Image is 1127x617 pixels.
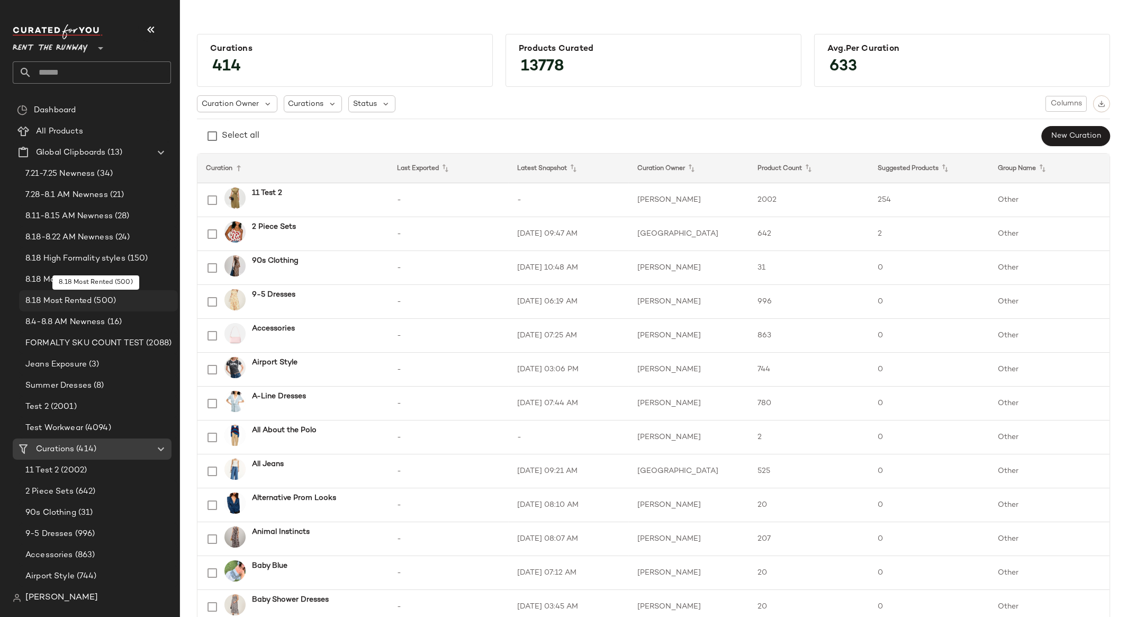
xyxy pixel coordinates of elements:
span: Global Clipboards [36,147,105,159]
td: 642 [749,217,869,251]
b: 90s Clothing [252,255,299,266]
td: [PERSON_NAME] [629,421,749,454]
td: - [389,387,509,421]
span: (8) [92,380,104,392]
th: Product Count [749,154,869,183]
button: Columns [1045,96,1087,112]
td: - [509,421,629,454]
span: (150) [125,253,148,265]
td: 0 [869,387,989,421]
span: Curations [288,99,324,110]
span: (414) [74,443,96,455]
span: Dashboard [34,104,76,117]
img: VIN221.jpg [224,289,246,310]
td: 863 [749,319,869,353]
div: Avg.per Curation [827,44,1097,54]
span: (500) [92,295,116,307]
span: 9-5 Dresses [25,528,73,540]
td: Other [989,454,1110,488]
span: (642) [74,486,96,498]
th: Latest Snapshot [509,154,629,183]
span: 414 [202,48,251,86]
td: [DATE] 09:47 AM [509,217,629,251]
span: Rent the Runway [13,36,88,55]
span: (4094) [83,422,111,434]
th: Group Name [989,154,1110,183]
span: (26) [95,274,112,286]
b: All About the Polo [252,425,317,436]
td: 0 [869,488,989,522]
td: 254 [869,183,989,217]
td: - [389,353,509,387]
img: JOE101.jpg [224,459,246,480]
td: [PERSON_NAME] [629,387,749,421]
td: 31 [749,251,869,285]
span: (24) [113,231,130,244]
span: Test 2 [25,401,49,413]
td: [GEOGRAPHIC_DATA] [629,217,749,251]
td: [DATE] 07:12 AM [509,556,629,590]
td: [DATE] 08:07 AM [509,522,629,556]
td: [GEOGRAPHIC_DATA] [629,454,749,488]
td: [PERSON_NAME] [629,556,749,590]
img: cfy_white_logo.C9jOOHJF.svg [13,24,103,39]
b: All Jeans [252,459,284,470]
span: Jeans Exposure [25,359,87,371]
td: 744 [749,353,869,387]
td: [DATE] 10:48 AM [509,251,629,285]
span: (34) [95,168,113,180]
span: (16) [105,316,122,328]
span: 7.21-7.25 Newness [25,168,95,180]
td: 780 [749,387,869,421]
img: MGLA64.jpg [224,323,246,344]
b: Animal Instincts [252,526,310,538]
td: 0 [869,285,989,319]
div: Select all [222,130,259,142]
span: (31) [76,507,93,519]
td: [PERSON_NAME] [629,319,749,353]
td: Other [989,421,1110,454]
span: Curation Owner [202,99,259,110]
span: 633 [819,48,868,86]
img: ADAMC55.jpg [224,526,246,548]
td: 207 [749,522,869,556]
td: - [389,421,509,454]
span: Columns [1050,100,1082,108]
td: [PERSON_NAME] [629,183,749,217]
img: MUMA9.jpg [224,221,246,243]
img: SAB44.jpg [224,493,246,514]
td: - [389,488,509,522]
td: 0 [869,454,989,488]
span: (2002) [59,464,87,477]
td: 0 [869,251,989,285]
td: 0 [869,421,989,454]
td: 0 [869,353,989,387]
td: 0 [869,319,989,353]
span: 13778 [510,48,575,86]
td: Other [989,387,1110,421]
b: 2 Piece Sets [252,221,296,233]
td: 525 [749,454,869,488]
td: Other [989,353,1110,387]
span: (744) [75,570,97,583]
img: CLUB239.jpg [224,560,246,582]
span: [PERSON_NAME] [25,592,98,604]
span: 8.18-8.22 AM Newness [25,231,113,244]
td: - [389,522,509,556]
td: [DATE] 08:10 AM [509,488,629,522]
td: Other [989,285,1110,319]
span: Accessories [25,549,73,561]
td: Other [989,251,1110,285]
td: [DATE] 07:44 AM [509,387,629,421]
td: Other [989,319,1110,353]
td: 0 [869,522,989,556]
span: (996) [73,528,95,540]
b: Baby Blue [252,560,287,571]
b: 11 Test 2 [252,187,282,199]
td: [DATE] 03:06 PM [509,353,629,387]
td: - [389,454,509,488]
td: - [389,319,509,353]
td: 20 [749,556,869,590]
span: New Curation [1051,132,1101,140]
td: 996 [749,285,869,319]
